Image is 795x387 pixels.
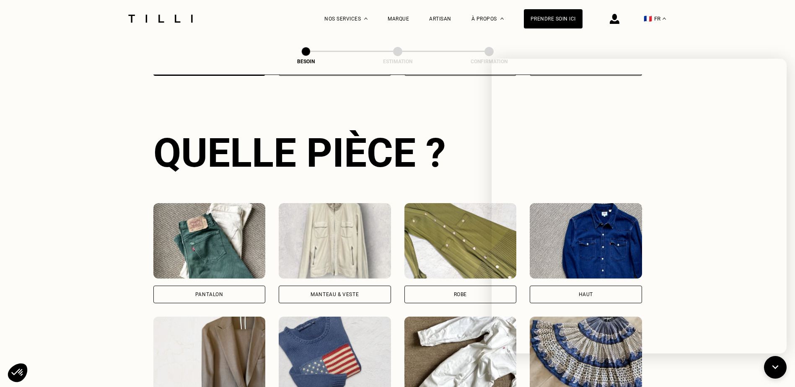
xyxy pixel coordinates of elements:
[153,129,642,176] div: Quelle pièce ?
[492,59,787,353] iframe: AGO chatbot
[195,292,223,297] div: Pantalon
[404,203,517,279] img: Tilli retouche votre Robe
[447,59,531,64] div: Confirmation
[524,9,583,28] a: Prendre soin ici
[364,18,368,20] img: Menu déroulant
[153,203,266,279] img: Tilli retouche votre Pantalon
[311,292,359,297] div: Manteau & Veste
[610,14,619,24] img: icône connexion
[500,18,504,20] img: Menu déroulant à propos
[356,59,440,64] div: Estimation
[663,18,666,20] img: menu déroulant
[125,15,196,23] img: Logo du service de couturière Tilli
[454,292,467,297] div: Robe
[279,203,391,279] img: Tilli retouche votre Manteau & Veste
[429,16,451,22] a: Artisan
[644,15,652,23] span: 🇫🇷
[264,59,348,64] div: Besoin
[388,16,409,22] a: Marque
